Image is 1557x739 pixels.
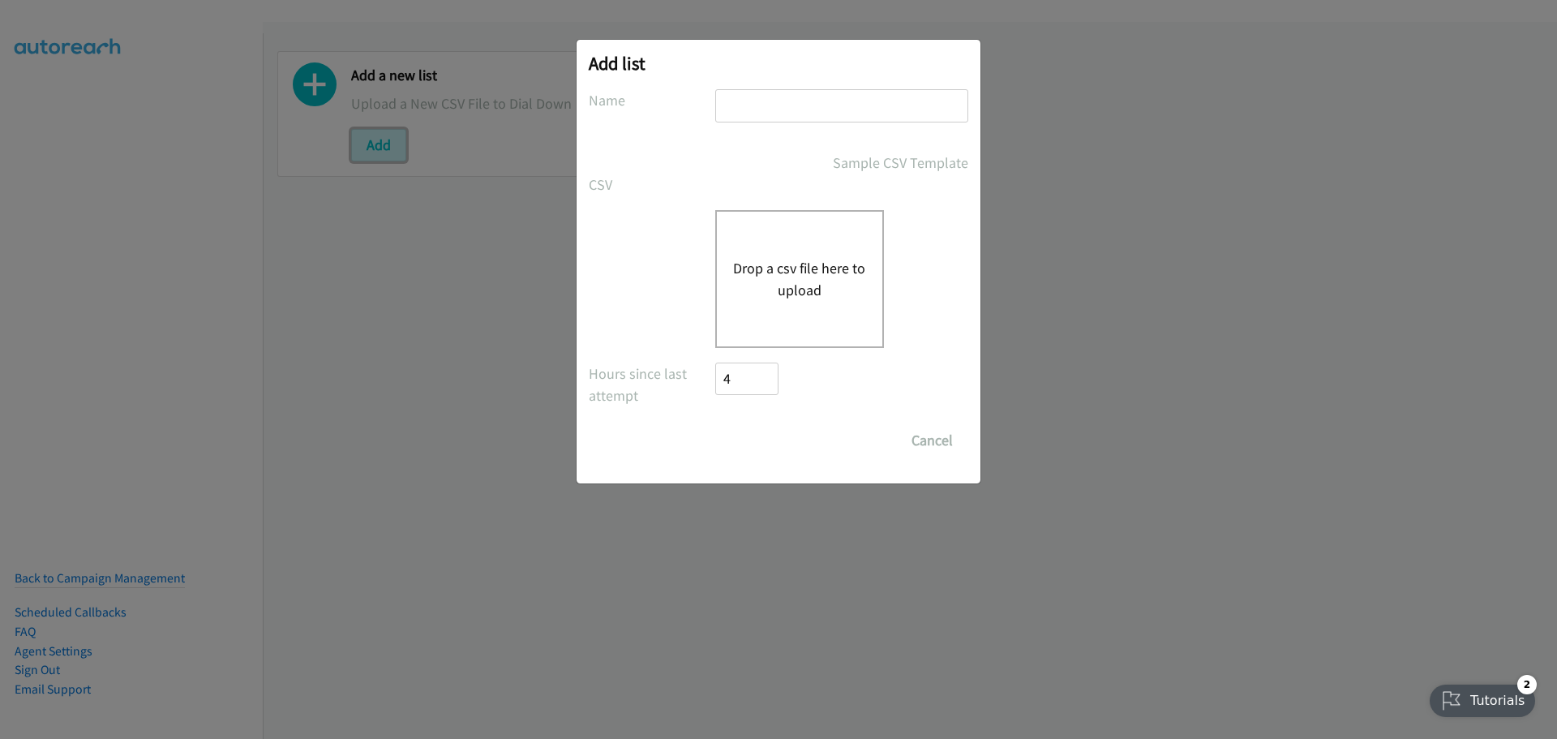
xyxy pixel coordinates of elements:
[589,52,968,75] h2: Add list
[589,89,715,111] label: Name
[1420,668,1545,727] iframe: Checklist
[589,363,715,406] label: Hours since last attempt
[589,174,715,195] label: CSV
[733,257,866,301] button: Drop a csv file here to upload
[896,424,968,457] button: Cancel
[833,152,968,174] a: Sample CSV Template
